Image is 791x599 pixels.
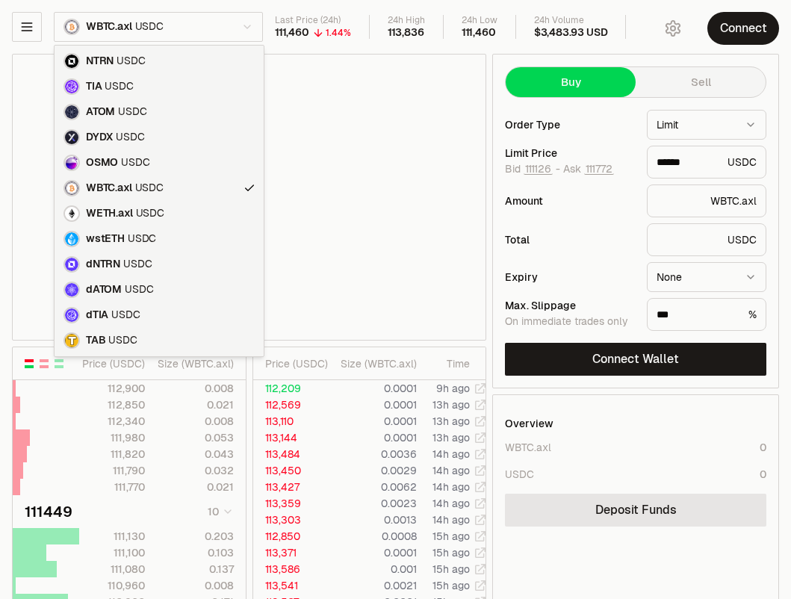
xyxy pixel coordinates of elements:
[65,232,78,246] img: wstETH Logo
[136,207,164,220] span: USDC
[86,80,102,93] span: TIA
[65,55,78,68] img: NTRN Logo
[135,181,164,195] span: USDC
[86,105,115,119] span: ATOM
[86,232,125,246] span: wstETH
[65,258,78,271] img: dNTRN Logo
[86,283,122,297] span: dATOM
[86,207,133,220] span: WETH.axl
[65,80,78,93] img: TIA Logo
[65,156,78,170] img: OSMO Logo
[65,105,78,119] img: ATOM Logo
[86,55,114,68] span: NTRN
[117,55,145,68] span: USDC
[108,334,137,347] span: USDC
[123,258,152,271] span: USDC
[65,308,78,322] img: dTIA Logo
[65,207,78,220] img: WETH.axl Logo
[65,181,78,195] img: WBTC.axl Logo
[86,308,108,322] span: dTIA
[86,258,120,271] span: dNTRN
[116,131,144,144] span: USDC
[86,156,118,170] span: OSMO
[86,181,132,195] span: WBTC.axl
[125,283,153,297] span: USDC
[65,283,78,297] img: dATOM Logo
[65,334,78,347] img: TAB Logo
[105,80,133,93] span: USDC
[86,131,113,144] span: DYDX
[65,131,78,144] img: DYDX Logo
[121,156,149,170] span: USDC
[118,105,146,119] span: USDC
[128,232,156,246] span: USDC
[86,334,105,347] span: TAB
[111,308,140,322] span: USDC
